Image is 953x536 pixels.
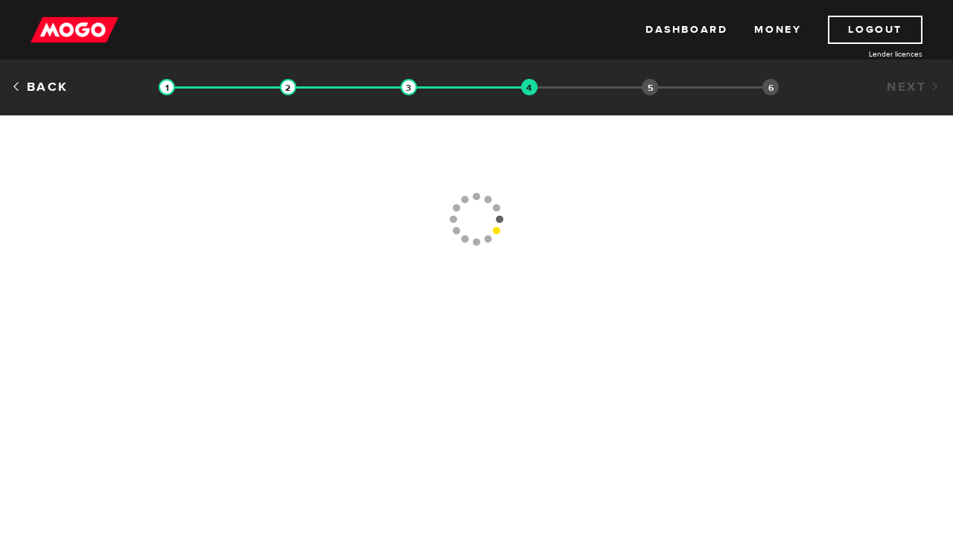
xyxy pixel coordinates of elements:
img: transparent-188c492fd9eaac0f573672f40bb141c2.gif [280,79,296,95]
img: mogo_logo-11ee424be714fa7cbb0f0f49df9e16ec.png [31,16,118,44]
img: transparent-188c492fd9eaac0f573672f40bb141c2.gif [401,79,417,95]
img: loading-colorWheel_medium.gif [449,135,505,303]
a: Next [887,79,942,95]
a: Dashboard [646,16,727,44]
a: Logout [828,16,922,44]
a: Back [11,79,68,95]
a: Lender licences [811,48,922,60]
a: Money [754,16,801,44]
img: transparent-188c492fd9eaac0f573672f40bb141c2.gif [521,79,538,95]
img: transparent-188c492fd9eaac0f573672f40bb141c2.gif [159,79,175,95]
